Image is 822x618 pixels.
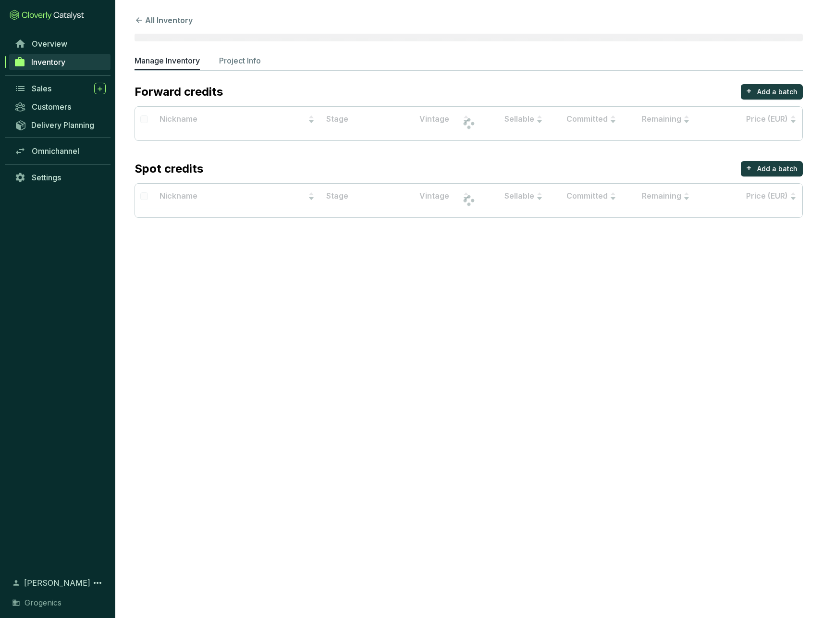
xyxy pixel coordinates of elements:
[135,55,200,66] p: Manage Inventory
[757,87,797,97] p: Add a batch
[135,161,203,177] p: Spot credits
[9,54,110,70] a: Inventory
[24,577,90,589] span: [PERSON_NAME]
[32,173,61,182] span: Settings
[32,102,71,112] span: Customers
[31,120,94,130] span: Delivery Planning
[10,99,110,115] a: Customers
[746,161,752,175] p: +
[219,55,261,66] p: Project Info
[741,84,803,100] button: +Add a batch
[746,84,752,98] p: +
[10,36,110,52] a: Overview
[10,169,110,186] a: Settings
[757,164,797,174] p: Add a batch
[32,39,67,49] span: Overview
[741,161,803,177] button: +Add a batch
[10,117,110,133] a: Delivery Planning
[32,146,79,156] span: Omnichannel
[31,57,65,67] span: Inventory
[10,143,110,159] a: Omnichannel
[10,80,110,97] a: Sales
[25,597,61,608] span: Grogenics
[135,14,193,26] button: All Inventory
[135,84,223,100] p: Forward credits
[32,84,51,93] span: Sales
